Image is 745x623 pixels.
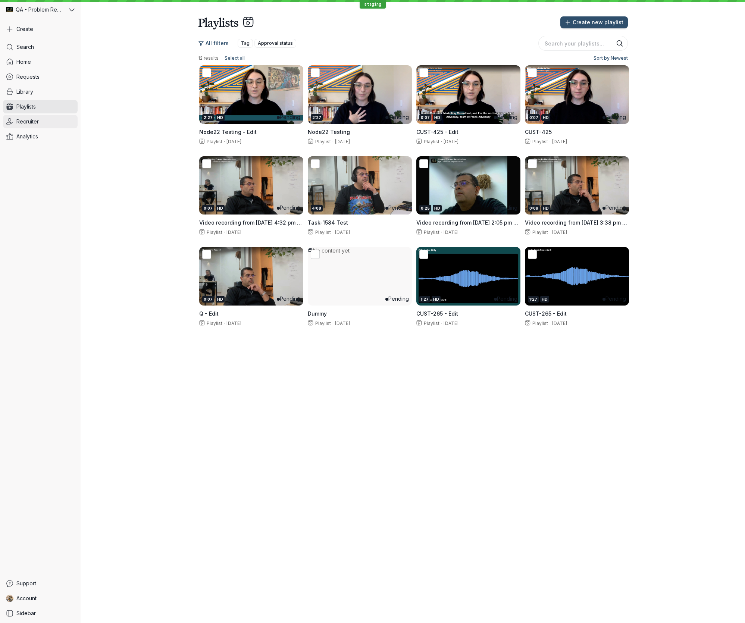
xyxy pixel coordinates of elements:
div: Pending [385,113,409,121]
span: Playlist [531,139,548,144]
input: Search your playlists... [538,36,628,51]
div: Pending [602,204,626,212]
span: [DATE] [444,229,458,235]
span: · [548,139,552,145]
h3: Video recording from 7 August 2025 at 4:32 pm - Edit [199,219,303,226]
span: · [548,229,552,235]
span: Playlist [422,139,439,144]
div: Pending [277,295,300,303]
button: Sort by:Newest [591,54,628,63]
button: QA - Problem Reproduction avatarQA - Problem Reproduction [3,3,78,16]
span: Task-1584 Test [308,219,348,226]
div: Pending [494,295,517,303]
div: QA - Problem Reproduction [3,3,68,16]
h1: Playlists [198,15,238,30]
button: Create new playlist [560,16,628,28]
button: Approval status [254,39,296,48]
button: Search [616,40,623,47]
span: Q - Edit [199,310,219,317]
div: 1:27 [419,296,430,303]
div: Pending [602,113,626,121]
a: Shez Katrak avatarAccount [3,592,78,605]
a: Sidebar [3,607,78,620]
span: Analytics [16,133,38,140]
span: Video recording from [DATE] 3:38 pm - Edit [525,219,627,233]
span: Video recording from [DATE] 2:05 pm - Edit [416,219,518,233]
span: [DATE] [552,139,567,144]
div: 0:07 [528,114,540,121]
div: HD [432,296,441,303]
div: Pending [385,295,409,303]
span: · [222,320,226,326]
img: QA - Problem Reproduction avatar [6,6,13,13]
div: 0:09 [528,205,540,212]
div: HD [541,205,550,212]
span: [DATE] [552,229,567,235]
span: All filters [206,40,229,47]
a: Library [3,85,78,98]
span: Library [16,88,33,96]
span: Playlists [16,103,36,110]
a: Search [3,40,78,54]
span: Node22 Testing - Edit [199,129,257,135]
a: Home [3,55,78,69]
div: Pending [602,295,626,303]
span: Playlist [422,229,439,235]
span: Account [16,595,37,602]
div: HD [541,114,550,121]
span: [DATE] [335,320,350,326]
span: Dummy [308,310,327,317]
div: 2:27 [202,114,214,121]
a: Requests [3,70,78,84]
span: Playlist [205,139,222,144]
span: CUST-425 [525,129,552,135]
a: Playlists [3,100,78,113]
img: Shez Katrak avatar [6,595,13,602]
span: [DATE] [444,320,458,326]
span: · [331,320,335,326]
div: 4:08 [311,205,323,212]
span: · [439,320,444,326]
div: HD [433,205,442,212]
span: Playlist [422,320,439,326]
button: Create [3,22,78,36]
button: All filters [198,37,234,49]
span: Home [16,58,31,66]
span: · [548,320,552,326]
span: [DATE] [335,229,350,235]
div: Pending [277,113,300,121]
span: · [331,139,335,145]
span: · [222,229,226,235]
a: Analytics [3,130,78,143]
span: CUST-265 - Edit [416,310,458,317]
span: Playlist [205,320,222,326]
span: [DATE] [444,139,458,144]
h3: Video recording from 7 August 2025 at 3:38 pm - Edit [525,219,629,226]
span: [DATE] [552,320,567,326]
span: Support [16,580,36,587]
span: Requests [16,73,40,81]
div: 2:27 [311,114,323,121]
div: 1:27 [528,296,539,303]
div: 0:07 [419,114,431,121]
span: Playlist [531,320,548,326]
div: HD [216,114,225,121]
span: Sidebar [16,610,36,617]
h3: Video recording from 4 August 2025 at 2:05 pm - Edit [416,219,520,226]
span: Playlist [531,229,548,235]
div: HD [216,205,225,212]
span: [DATE] [226,139,241,144]
button: Select all [222,54,248,63]
span: Playlist [314,139,331,144]
div: HD [433,114,442,121]
span: Playlist [314,320,331,326]
span: Video recording from [DATE] 4:32 pm - Edit [199,219,302,233]
span: Select all [225,54,245,62]
span: · [439,229,444,235]
span: Recruiter [16,118,39,125]
a: Support [3,577,78,590]
span: Approval status [258,40,293,47]
div: 0:07 [202,296,214,303]
span: Tag [241,40,250,47]
span: · [439,139,444,145]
